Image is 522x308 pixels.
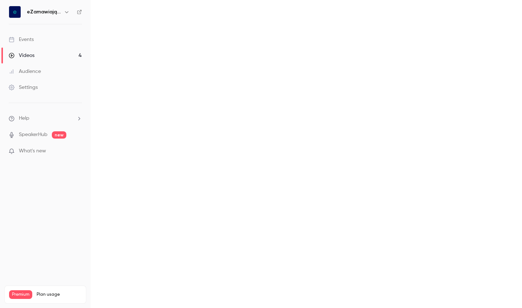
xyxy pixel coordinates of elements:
[9,68,41,75] div: Audience
[37,292,82,297] span: Plan usage
[9,36,34,43] div: Events
[27,8,61,16] h6: eZamawiający
[52,131,66,139] span: new
[9,84,38,91] div: Settings
[19,147,46,155] span: What's new
[19,115,29,122] span: Help
[9,290,32,299] span: Premium
[9,115,82,122] li: help-dropdown-opener
[73,148,82,155] iframe: Noticeable Trigger
[19,131,47,139] a: SpeakerHub
[9,52,34,59] div: Videos
[9,6,21,18] img: eZamawiający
